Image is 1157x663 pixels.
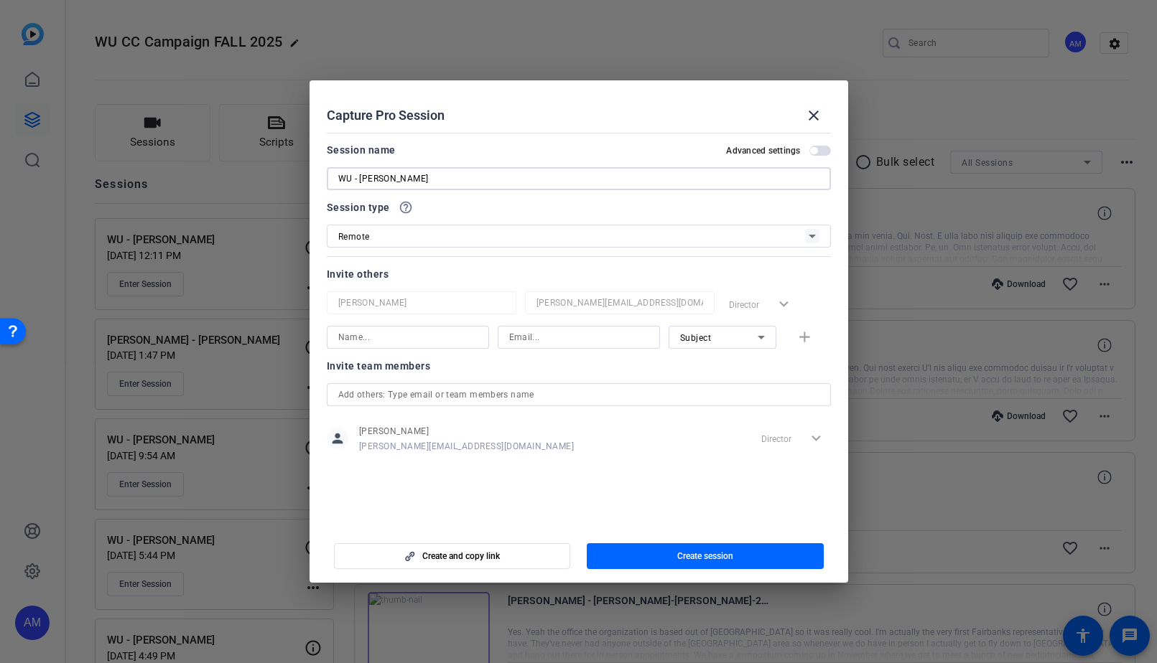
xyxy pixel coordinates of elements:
[536,294,703,311] input: Email...
[327,265,831,283] div: Invite others
[359,425,575,437] span: [PERSON_NAME]
[338,232,370,242] span: Remote
[327,141,396,159] div: Session name
[509,329,649,346] input: Email...
[680,333,712,343] span: Subject
[677,550,733,562] span: Create session
[399,200,413,215] mat-icon: help_outline
[422,550,500,562] span: Create and copy link
[338,170,819,187] input: Enter Session Name
[338,294,505,311] input: Name...
[805,107,822,124] mat-icon: close
[327,357,831,375] div: Invite team members
[726,145,800,156] h2: Advanced settings
[338,386,819,403] input: Add others: Type email or team members name
[327,199,390,216] span: Session type
[334,543,571,569] button: Create and copy link
[359,441,575,452] span: [PERSON_NAME][EMAIL_ADDRESS][DOMAIN_NAME]
[587,543,824,569] button: Create session
[327,428,348,449] mat-icon: person
[338,329,478,346] input: Name...
[327,98,831,133] div: Capture Pro Session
